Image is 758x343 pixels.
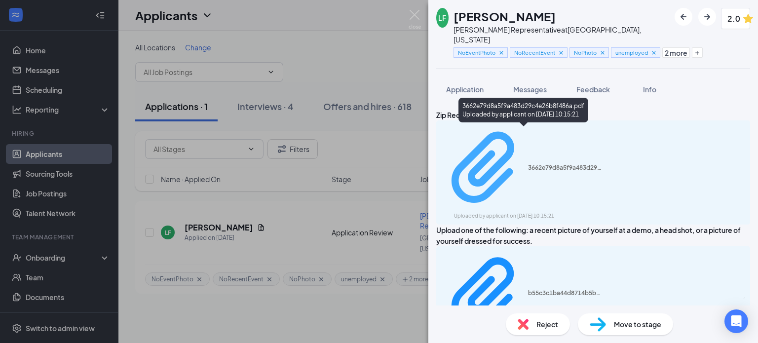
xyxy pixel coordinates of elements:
[727,12,740,25] span: 2.0
[513,85,547,94] span: Messages
[458,48,495,57] span: NoEventPhoto
[615,48,648,57] span: unemployed
[528,289,602,297] div: b55c3c1ba44d8714b5b5921b7a698bf5.pdf
[454,8,556,25] h1: [PERSON_NAME]
[694,50,700,56] svg: Plus
[436,225,750,246] div: Upload one of the following: a recent picture of yourself at a demo, a head shot, or a picture of...
[744,298,745,299] svg: Link
[574,48,597,57] span: NoPhoto
[558,49,565,56] svg: Cross
[614,319,661,330] span: Move to stage
[692,47,703,58] button: Plus
[438,13,446,23] div: LF
[442,125,602,220] a: Paperclip3662e79d8a5f9a483d29c4e26b8f486a.pdfUploaded by applicant on [DATE] 10:15:21
[514,48,555,57] span: NoRecentEvent
[442,251,528,337] svg: Paperclip
[675,8,692,26] button: ArrowLeftNew
[436,110,750,120] div: Zip Recruiter Resume
[650,49,657,56] svg: Cross
[701,11,713,23] svg: ArrowRight
[528,164,602,172] div: 3662e79d8a5f9a483d29c4e26b8f486a.pdf
[698,8,716,26] button: ArrowRight
[643,85,656,94] span: Info
[662,47,690,58] button: 2 more
[599,49,606,56] svg: Cross
[678,11,689,23] svg: ArrowLeftNew
[442,125,528,211] svg: Paperclip
[454,212,602,220] div: Uploaded by applicant on [DATE] 10:15:21
[446,85,484,94] span: Application
[724,309,748,333] div: Open Intercom Messenger
[458,98,588,122] div: 3662e79d8a5f9a483d29c4e26b8f486a.pdf Uploaded by applicant on [DATE] 10:15:21
[454,25,670,44] div: [PERSON_NAME] Representative at [GEOGRAPHIC_DATA], [US_STATE]
[536,319,558,330] span: Reject
[498,49,505,56] svg: Cross
[576,85,610,94] span: Feedback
